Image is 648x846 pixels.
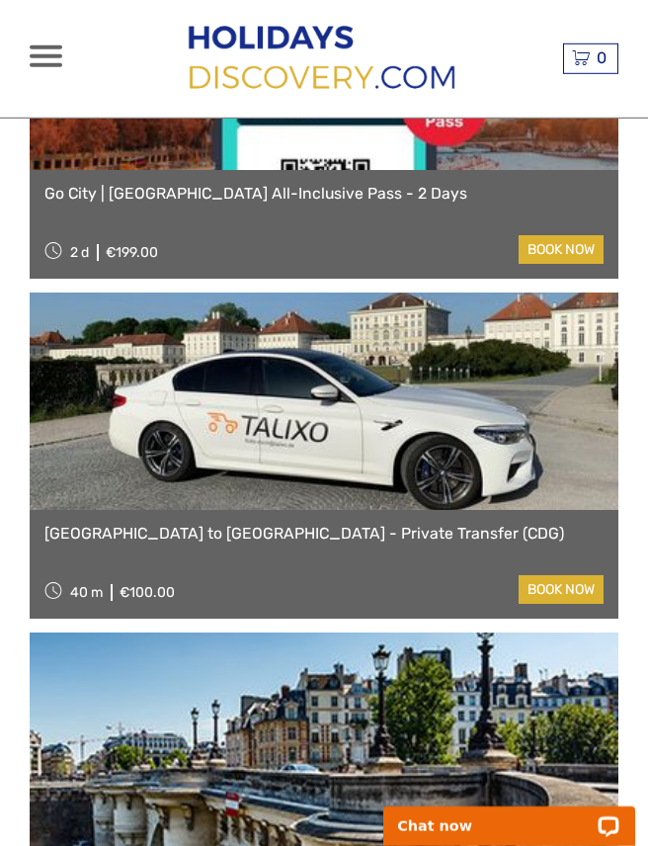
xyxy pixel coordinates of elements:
[519,575,604,604] a: book now
[177,14,471,104] img: 2849-66674d71-96b1-4d9c-b928-d961c8bc93f0_logo_big.png
[70,584,103,601] span: 40 m
[120,584,175,601] div: €100.00
[370,784,648,846] iframe: LiveChat chat widget
[70,244,89,261] span: 2 d
[594,48,609,67] span: 0
[44,525,604,544] a: [GEOGRAPHIC_DATA] to [GEOGRAPHIC_DATA] - Private Transfer (CDG)
[44,185,604,204] a: Go City | [GEOGRAPHIC_DATA] All-Inclusive Pass - 2 Days
[106,244,158,261] div: €199.00
[519,235,604,264] a: book now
